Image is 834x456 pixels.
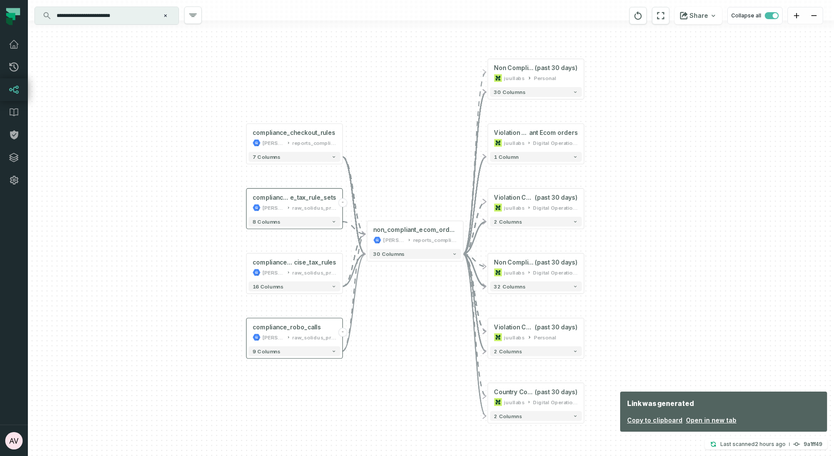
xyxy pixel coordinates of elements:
div: juullabs [504,74,525,82]
div: compliance_robo_calls [253,323,321,331]
div: Country Counts @ Non compliant Ecom orders (past 30 days) [494,388,577,396]
div: raw_solidus_production_v2_public [292,204,336,211]
div: compliance_checkout_rules [253,129,335,137]
button: Share [675,7,722,24]
span: 2 columns [494,218,522,225]
div: juul-warehouse [383,236,405,244]
div: juullabs [504,398,525,406]
div: compliance_excise_tax_rule_sets [253,194,336,201]
div: juullabs [504,333,525,341]
p: Last scanned [720,440,786,449]
span: Non Compliant Ecom orders @ Non compliant Ecom orders [494,258,535,266]
g: Edge from 5c061a845f0b4b1c682dfc3b232bf9df to c34e98031c512a929e13ef52d137b8fa [342,221,365,234]
g: Edge from c34e98031c512a929e13ef52d137b8fa to 66085b478d8f89a074999dbd962cf972 [463,92,486,254]
div: Digital Operations [533,398,578,406]
h1: Link was generated [627,399,694,409]
div: juul-warehouse [263,139,284,147]
div: raw_solidus_production_v2_public [292,333,336,341]
g: Edge from 78e52e721d4c6d353441511df3b6f08d to c34e98031c512a929e13ef52d137b8fa [342,234,365,351]
div: juul-warehouse [263,268,284,276]
div: Personal [534,333,557,341]
span: 1 column [494,154,518,160]
button: Clear search query [161,11,170,20]
span: (past 30 days) [535,323,578,331]
span: 2 columns [494,413,522,419]
button: Copy to clipboard [627,416,682,425]
span: 7 columns [253,154,280,160]
button: - [338,198,347,208]
g: Edge from c34e98031c512a929e13ef52d137b8fa to c7e8290b2afd305ae3ffa529f963cf63 [463,254,486,416]
h4: 9a1ff49 [804,442,822,447]
g: Edge from c34e98031c512a929e13ef52d137b8fa to 66085b478d8f89a074999dbd962cf972 [463,72,486,254]
div: Personal [534,74,557,82]
relative-time: Sep 17, 2025, 7:43 PM EDT [755,441,786,447]
span: Violation Check @ [Email Alerts] US Non compli [494,129,529,137]
div: Digital Operations [533,139,578,147]
g: Edge from c34e98031c512a929e13ef52d137b8fa to c7e8290b2afd305ae3ffa529f963cf63 [463,254,486,396]
span: 16 columns [253,283,284,289]
span: compliance_excis [253,194,290,201]
span: Violation Count @ Clone of Clone of US Non compliant Ecom orders [494,323,535,331]
div: compliance_excise_tax_rules [253,258,336,266]
span: e_tax_rule_sets [290,194,337,201]
button: zoom out [805,7,823,24]
div: Non Compliant Ecom orders @ Clone of Clone of US Non compliant Ecom orders (past 30 days) [494,64,577,72]
g: Edge from c34e98031c512a929e13ef52d137b8fa to b4cb1dc0754f5d78bee2747de4feb7df [463,254,486,267]
g: Edge from f3b6eea3696baf1df929215947c65e5f to c34e98031c512a929e13ef52d137b8fa [342,254,365,286]
img: avatar of Abhiraj Vinnakota [5,432,23,449]
g: Edge from c34e98031c512a929e13ef52d137b8fa to b4cb1dc0754f5d78bee2747de4feb7df [463,254,486,286]
span: Violation Count @ Non compliant Ecom orders [494,194,535,201]
span: 2 columns [494,348,522,354]
button: Last scanned[DATE] 7:43:25 PM9a1ff49 [705,439,827,449]
button: Collapse all [727,7,783,24]
div: Violation Count @ Non compliant Ecom orders (past 30 days) [494,194,577,201]
g: Edge from c34e98031c512a929e13ef52d137b8fa to 86018fcc7a4cf3a8954a4ef10b4d9494 [463,254,486,332]
span: (past 30 days) [535,258,578,266]
div: juullabs [504,268,525,276]
div: Violation Count @ Clone of Clone of US Non compliant Ecom orders (past 30 days) [494,323,577,331]
g: Edge from f3b6eea3696baf1df929215947c65e5f to c34e98031c512a929e13ef52d137b8fa [342,234,365,286]
span: (past 30 days) [535,64,578,72]
div: juul-warehouse [263,204,284,211]
span: 8 columns [253,218,280,225]
div: reports_compliance [292,139,336,147]
g: Edge from c34e98031c512a929e13ef52d137b8fa to 12ac46c0b3b855f42d738a356bb57d5e [463,221,486,254]
span: Non Compliant Ecom orders @ Clone of Clone of US Non compliant Ecom orders [494,64,535,72]
div: Non Compliant Ecom orders @ Non compliant Ecom orders (past 30 days) [494,258,577,266]
div: Digital Operations [533,204,578,211]
span: ant Ecom orders [529,129,578,137]
span: cise_tax_rules [294,258,336,266]
button: - [338,328,347,337]
g: Edge from c34e98031c512a929e13ef52d137b8fa to 12ac46c0b3b855f42d738a356bb57d5e [463,202,486,254]
span: 30 columns [494,89,525,95]
div: raw_solidus_production_v2_public [292,268,336,276]
g: Edge from f0d790cf6f3498768b550e08cf237306 to c34e98031c512a929e13ef52d137b8fa [342,157,365,234]
div: juul-warehouse [263,333,284,341]
span: 9 columns [253,348,280,354]
span: 32 columns [494,283,525,289]
g: Edge from c34e98031c512a929e13ef52d137b8fa to 86018fcc7a4cf3a8954a4ef10b4d9494 [463,254,486,351]
div: juullabs [504,204,525,211]
div: Violation Check @ [Email Alerts] US Non compliant Ecom orders [494,129,577,137]
g: Edge from c34e98031c512a929e13ef52d137b8fa to 87d7f87d9ec3e76d04115b2e300843e4 [463,157,486,254]
a: Open in new tab [686,416,736,425]
span: Country Counts @ Non compliant Ecom orders [494,388,535,396]
button: zoom in [788,7,805,24]
div: Digital Operations [533,268,578,276]
span: (past 30 days) [535,194,578,201]
span: 30 columns [373,251,405,257]
div: juullabs [504,139,525,147]
span: (past 30 days) [535,388,578,396]
div: non_compliant_ecom_orders [373,226,457,234]
div: reports_compliance [413,236,457,244]
span: compliance_ex [253,258,294,266]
